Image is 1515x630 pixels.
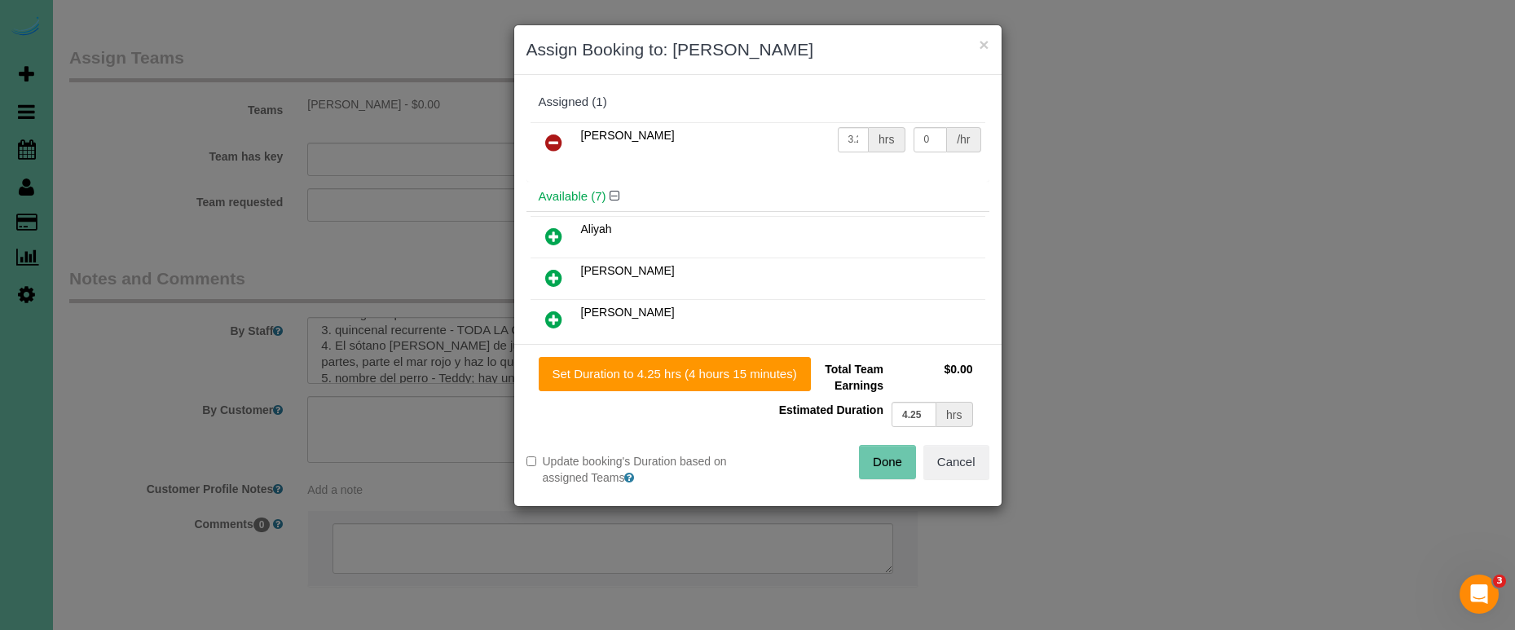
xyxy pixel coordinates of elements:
button: Cancel [923,445,989,479]
button: Set Duration to 4.25 hrs (4 hours 15 minutes) [539,357,811,391]
div: hrs [869,127,905,152]
span: Aliyah [581,222,612,236]
span: [PERSON_NAME] [581,129,675,142]
span: 3 [1493,575,1506,588]
input: Update booking's Duration based on assigned Teams [526,456,536,466]
label: Update booking's Duration based on assigned Teams [526,453,746,486]
span: [PERSON_NAME] [581,306,675,319]
span: Estimated Duration [779,403,883,416]
iframe: Intercom live chat [1460,575,1499,614]
h3: Assign Booking to: [PERSON_NAME] [526,37,989,62]
h4: Available (7) [539,190,977,204]
div: hrs [936,402,972,427]
button: Done [859,445,916,479]
div: /hr [947,127,980,152]
td: Total Team Earnings [770,357,887,398]
span: [PERSON_NAME] [581,264,675,277]
td: $0.00 [887,357,977,398]
button: × [979,36,989,53]
div: Assigned (1) [539,95,977,109]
